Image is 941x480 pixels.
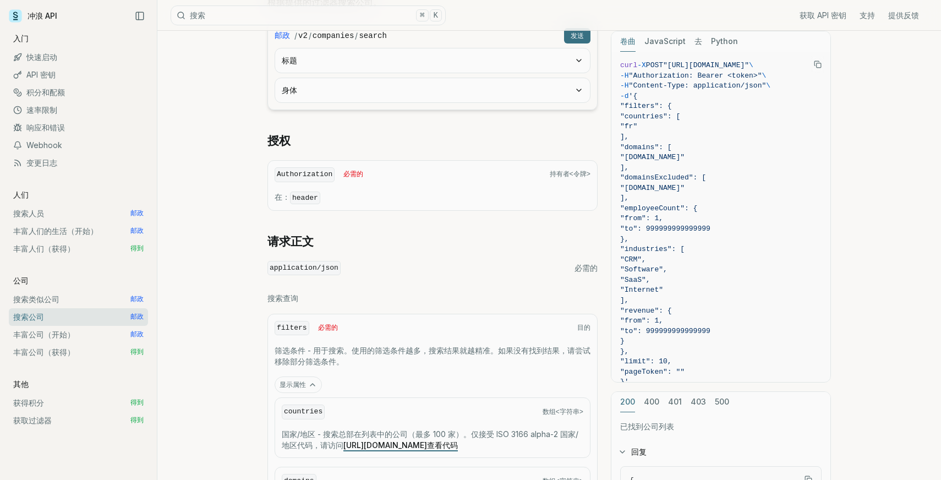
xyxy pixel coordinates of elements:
[26,88,65,97] font: 积分和配额
[275,377,322,393] button: 显示属性
[26,140,62,150] font: Webhook
[620,214,663,222] span: "from": 1,
[620,368,685,376] span: "pageToken": ""
[267,234,314,249] a: 请求正文
[620,225,710,233] span: "to": 999999999999999
[430,9,442,21] kbd: K
[620,327,710,335] span: "to": 999999999999999
[171,6,446,25] button: 搜索⌘K
[13,379,29,389] font: 其他
[620,378,629,386] span: }'
[290,192,320,204] code: header
[9,8,57,24] a: 冲浪 API
[298,30,308,41] code: v2
[620,194,629,202] span: ],
[620,72,629,80] span: -H
[190,10,205,20] font: 搜索
[620,397,635,406] font: 200
[888,10,919,21] a: 提供反馈
[620,204,697,212] span: "employeeCount": {
[9,308,148,326] a: 搜索公司 邮政
[611,438,830,466] button: 回复
[711,36,738,46] font: Python
[620,317,663,325] span: "from": 1,
[762,72,766,80] span: \
[130,296,144,303] font: 邮政
[620,143,672,151] span: "domains": [
[13,276,29,285] font: 公司
[13,347,75,357] font: 丰富公司（获得）
[9,240,148,258] a: 丰富人们（获得） 得到
[620,337,625,345] span: }
[620,245,685,253] span: "industries": [
[691,397,706,406] font: 403
[543,408,583,416] font: 数组<字符串>
[644,36,686,46] font: JavaScript
[13,190,29,199] font: 人们
[275,31,290,40] font: 邮政
[637,61,646,69] span: -X
[309,31,311,40] font: /
[26,123,65,132] font: 响应和错误
[13,244,75,253] font: 丰富人们（获得）
[275,48,590,73] button: 标题
[809,56,826,73] button: 复制文本
[275,192,290,201] font: 在：
[26,105,57,114] font: 速率限制
[620,184,685,192] span: "[DOMAIN_NAME]"
[9,48,148,66] a: 快速启动
[26,70,56,79] font: API 密钥
[715,397,729,406] font: 500
[282,85,297,95] font: 身体
[620,163,629,172] span: ],
[275,321,309,336] code: filters
[620,153,685,161] span: "[DOMAIN_NAME]"
[282,429,578,450] font: 国家/地区 - 搜索总部在列表中的公司（最多 100 家）。仅接受 ISO 3166 alpha-2 国家/地区代码，请访问
[620,255,646,264] span: "CRM",
[620,276,650,284] span: "SaaS",
[267,134,291,148] font: 授权
[620,92,629,100] span: -d
[571,31,584,40] font: 发送
[629,81,767,90] span: "Content-Type: application/json"
[130,227,144,235] font: 邮政
[800,10,846,21] a: 获取 API 密钥
[9,101,148,119] a: 速率限制
[620,173,706,182] span: "domainsExcluded": [
[766,81,770,90] span: \
[282,405,325,419] code: countries
[355,31,358,40] font: /
[888,10,919,20] font: 提供反馈
[275,78,590,102] button: 身体
[13,226,98,236] font: 丰富人们的生活（开始）
[9,66,148,84] a: API 密钥
[620,61,637,69] span: curl
[620,36,636,46] font: 卷曲
[130,417,144,424] font: 得到
[267,293,298,303] font: 搜索查询
[13,416,52,425] font: 获取过滤器
[267,234,314,248] font: 请求正文
[620,112,680,121] span: "countries": [
[9,119,148,137] a: 响应和错误
[620,102,672,110] span: "filters": {
[620,357,672,366] span: "limit": 10,
[9,291,148,308] a: 搜索类似公司 邮政
[343,171,363,178] font: 必需的
[620,81,629,90] span: -H
[860,10,875,20] font: 支持
[130,331,144,339] font: 邮政
[620,422,674,431] font: 已找到公司列表
[620,286,663,294] span: "Internet"
[577,324,590,332] font: 目的
[629,92,638,100] span: '{
[13,34,29,43] font: 入门
[130,313,144,321] font: 邮政
[26,52,57,62] font: 快速启动
[631,447,647,456] font: 回复
[130,348,144,356] font: 得到
[860,10,875,21] a: 支持
[9,154,148,172] a: 变更日志
[749,61,753,69] span: \
[620,347,629,356] span: },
